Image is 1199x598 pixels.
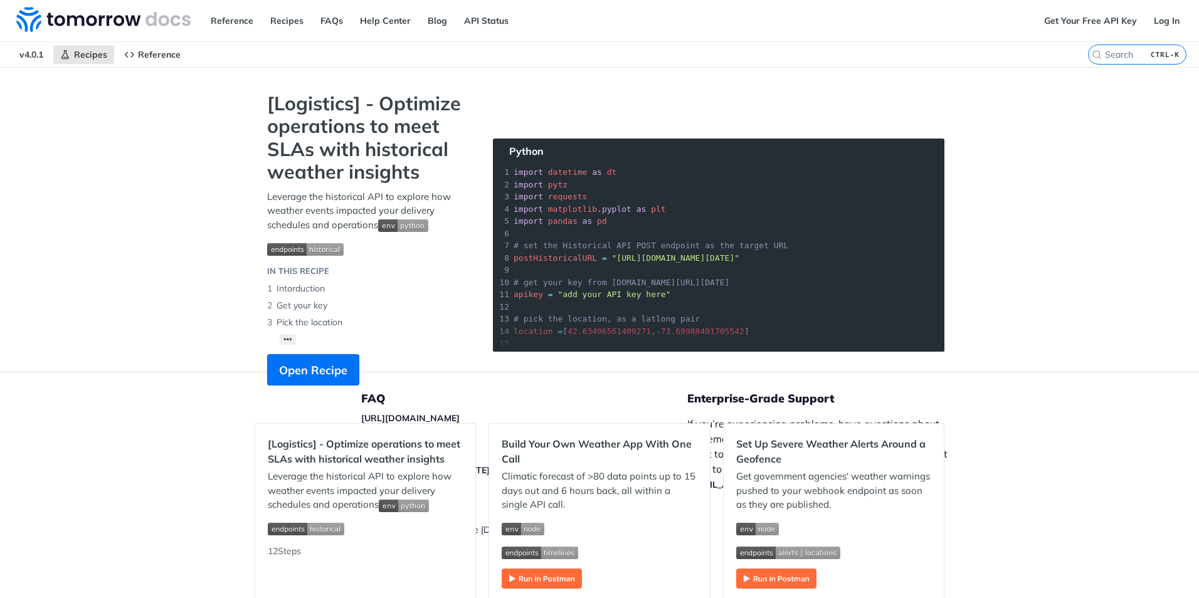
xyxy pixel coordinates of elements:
span: Expand image [502,522,697,536]
p: Leverage the historical API to explore how weather events impacted your delivery schedules and op... [268,469,463,512]
a: Help Center [353,11,418,30]
img: endpoint [268,523,344,535]
svg: Search [1092,50,1102,60]
a: Blog [421,11,454,30]
p: Get government agencies' weather warnings pushed to your webhook endpoint as soon as they are pub... [736,469,931,512]
span: v4.0.1 [13,45,50,64]
img: Run in Postman [736,569,816,589]
span: Reference [138,49,181,60]
h2: Build Your Own Weather App With One Call [502,436,697,466]
li: Intorduction [267,280,468,297]
img: endpoint [267,243,344,256]
img: Run in Postman [502,569,582,589]
span: Expand image [379,498,429,510]
span: Expand image [736,545,931,559]
a: Reference [204,11,260,30]
strong: [Logistics] - Optimize operations to meet SLAs with historical weather insights [267,92,468,184]
button: ••• [280,334,296,345]
p: If you’re experiencing problems, have questions about implementing [DATE][DOMAIN_NAME] , or want ... [687,416,961,491]
kbd: CTRL-K [1148,48,1183,61]
h2: [Logistics] - Optimize operations to meet SLAs with historical weather insights [268,436,463,466]
img: endpoint [502,547,578,559]
span: Expand image [268,522,463,536]
img: env [379,500,429,512]
a: Expand image [736,572,816,584]
span: Open Recipe [279,362,347,379]
button: Open Recipe [267,354,359,386]
li: Pick the location [267,314,468,331]
h2: Set Up Severe Weather Alerts Around a Geofence [736,436,931,466]
img: env [378,219,428,232]
img: endpoint [736,547,840,559]
a: Reference [117,45,188,64]
div: IN THIS RECIPE [267,265,329,278]
a: Get Your Free API Key [1037,11,1144,30]
span: Expand image [378,219,428,231]
a: [URL][DOMAIN_NAME] [361,412,460,424]
img: env [736,523,779,535]
li: Get your key [267,297,468,314]
p: Climatic forecast of >80 data points up to 15 days out and 6 hours back, all within a single API ... [502,469,697,512]
a: Log In [1147,11,1186,30]
a: FAQs [314,11,350,30]
a: API Status [457,11,515,30]
a: Recipes [53,45,114,64]
span: Expand image [502,545,697,559]
img: env [502,523,544,535]
span: Expand image [736,522,931,536]
span: Recipes [74,49,107,60]
img: Tomorrow.io Weather API Docs [16,7,191,32]
a: Recipes [263,11,310,30]
a: Expand image [502,572,582,584]
p: Leverage the historical API to explore how weather events impacted your delivery schedules and op... [267,190,468,233]
span: Expand image [267,241,468,256]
